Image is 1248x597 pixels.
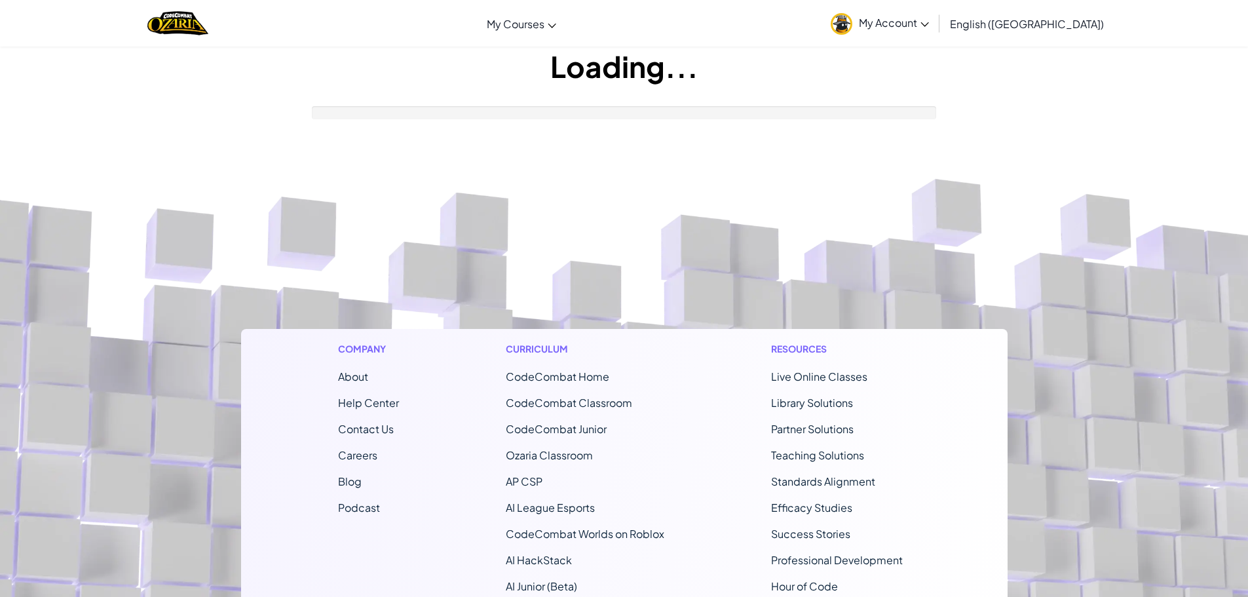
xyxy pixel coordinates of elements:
[824,3,936,44] a: My Account
[338,342,399,356] h1: Company
[506,579,577,593] a: AI Junior (Beta)
[338,474,362,488] a: Blog
[338,501,380,514] a: Podcast
[147,10,208,37] a: Ozaria by CodeCombat logo
[506,396,632,410] a: CodeCombat Classroom
[859,16,929,29] span: My Account
[506,342,664,356] h1: Curriculum
[506,474,542,488] a: AP CSP
[506,553,572,567] a: AI HackStack
[771,527,850,541] a: Success Stories
[771,501,852,514] a: Efficacy Studies
[771,396,853,410] a: Library Solutions
[771,422,854,436] a: Partner Solutions
[771,448,864,462] a: Teaching Solutions
[950,17,1104,31] span: English ([GEOGRAPHIC_DATA])
[943,6,1110,41] a: English ([GEOGRAPHIC_DATA])
[771,474,875,488] a: Standards Alignment
[771,342,911,356] h1: Resources
[506,501,595,514] a: AI League Esports
[771,370,867,383] a: Live Online Classes
[506,527,664,541] a: CodeCombat Worlds on Roblox
[506,422,607,436] a: CodeCombat Junior
[338,396,399,410] a: Help Center
[480,6,563,41] a: My Courses
[338,448,377,462] a: Careers
[338,422,394,436] span: Contact Us
[147,10,208,37] img: Home
[506,370,609,383] span: CodeCombat Home
[487,17,544,31] span: My Courses
[338,370,368,383] a: About
[771,553,903,567] a: Professional Development
[506,448,593,462] a: Ozaria Classroom
[771,579,838,593] a: Hour of Code
[831,13,852,35] img: avatar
